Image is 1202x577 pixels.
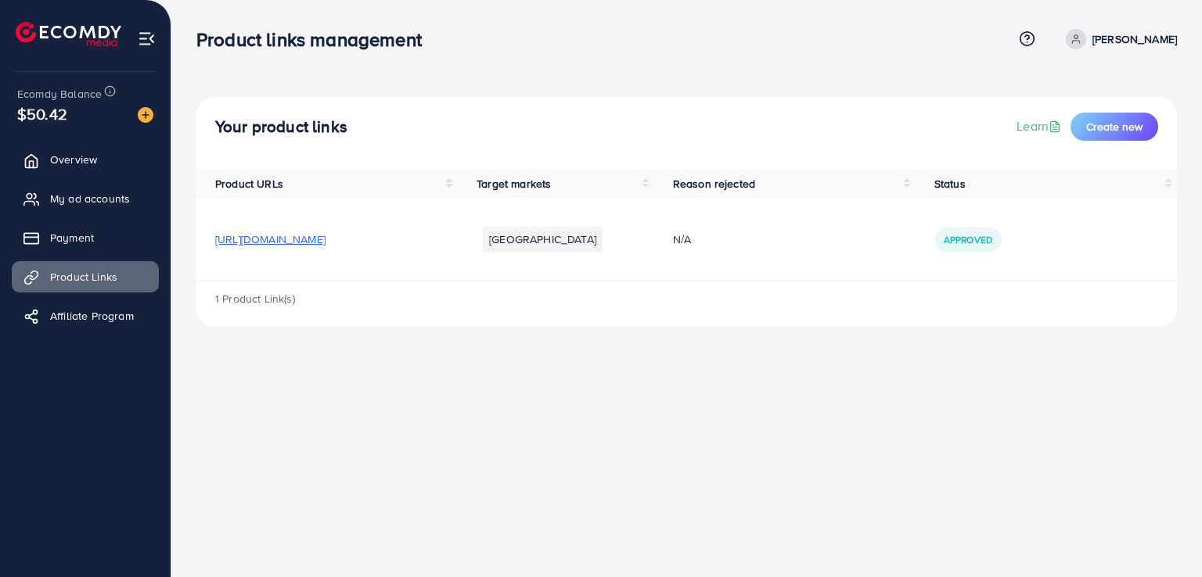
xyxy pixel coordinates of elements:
[673,231,691,247] span: N/A
[673,176,755,192] span: Reason rejected
[1017,117,1064,135] a: Learn
[215,117,347,137] h4: Your product links
[1060,29,1177,49] a: [PERSON_NAME]
[477,176,551,192] span: Target markets
[12,261,159,292] a: Product Links
[215,176,283,192] span: Product URLs
[934,176,966,192] span: Status
[50,152,97,167] span: Overview
[944,233,992,246] span: Approved
[50,269,117,285] span: Product Links
[16,22,121,46] img: logo
[483,227,603,252] li: [GEOGRAPHIC_DATA]
[215,291,295,306] span: 1 Product Link(s)
[1086,119,1143,134] span: Create new
[17,102,67,125] span: $50.42
[12,300,159,332] a: Affiliate Program
[50,230,94,245] span: Payment
[1135,507,1190,565] iframe: Chat
[1092,30,1177,48] p: [PERSON_NAME]
[50,308,134,324] span: Affiliate Program
[17,86,102,102] span: Ecomdy Balance
[1071,113,1158,141] button: Create new
[215,231,326,247] span: [URL][DOMAIN_NAME]
[12,183,159,214] a: My ad accounts
[12,222,159,253] a: Payment
[12,144,159,175] a: Overview
[138,30,156,48] img: menu
[138,107,153,123] img: image
[196,28,434,51] h3: Product links management
[50,191,130,206] span: My ad accounts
